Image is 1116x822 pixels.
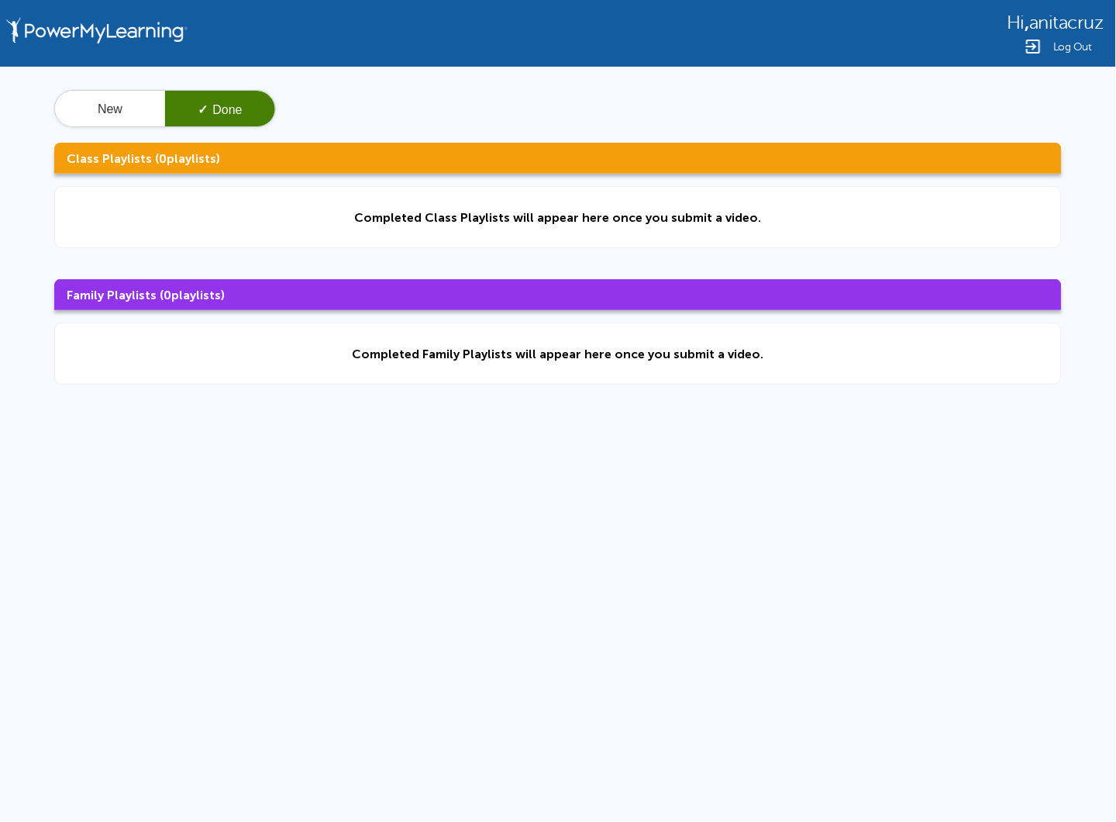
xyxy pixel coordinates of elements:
[165,91,275,128] button: ✓Done
[198,103,208,116] span: ✓
[54,279,1062,310] h3: Family Playlists ( playlists)
[159,151,167,166] span: 0
[1029,12,1104,33] span: anitacruz
[1053,41,1092,53] span: Log Out
[55,91,165,128] button: New
[1007,11,1104,33] div: ,
[353,347,764,361] div: Completed Family Playlists will appear here once you submit a video.
[54,143,1062,174] h3: Class Playlists ( playlists)
[164,288,171,302] span: 0
[1024,37,1042,56] img: Logout Icon
[1007,12,1025,33] span: Hi
[355,210,762,225] div: Completed Class Playlists will appear here once you submit a video.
